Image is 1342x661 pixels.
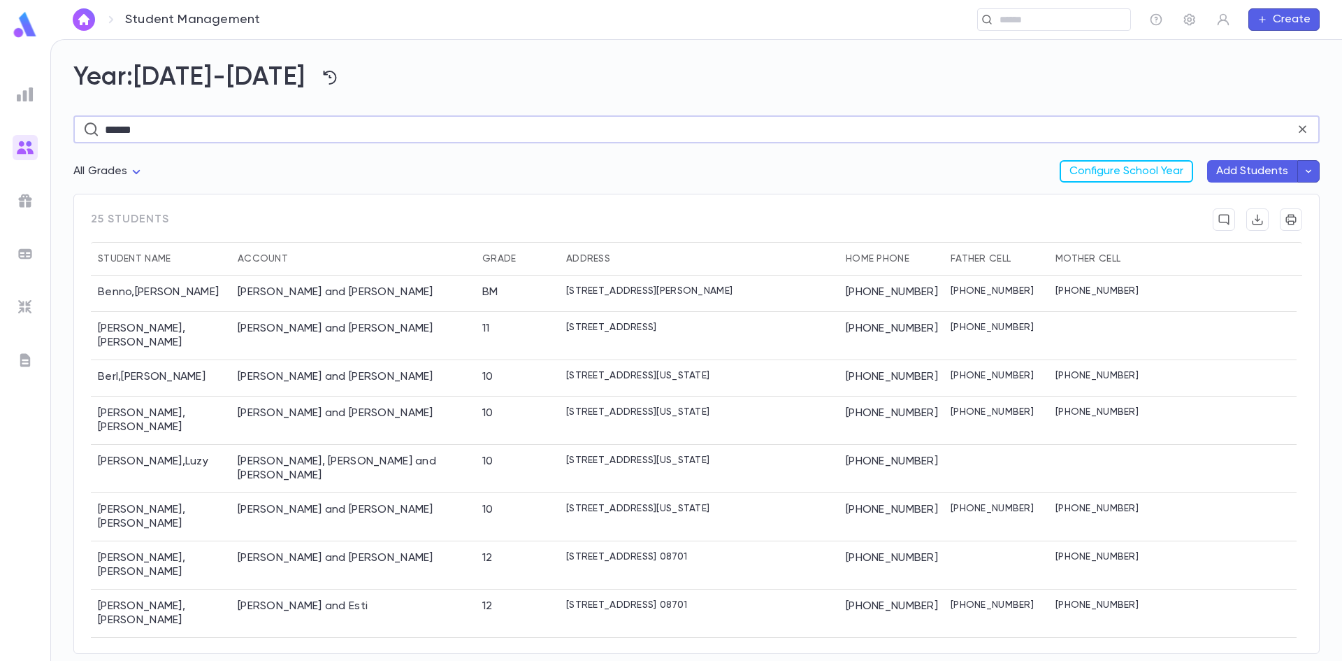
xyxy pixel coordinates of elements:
[1207,160,1297,183] button: Add Students
[91,445,231,493] div: [PERSON_NAME] , Luzy
[566,599,687,611] p: [STREET_ADDRESS] 08701
[1055,551,1139,562] p: [PHONE_NUMBER]
[566,322,656,333] p: [STREET_ADDRESS]
[1055,242,1120,276] div: Mother Cell
[238,551,433,565] div: Dreyfuss, Shimon and Kayla
[566,370,709,381] p: [STREET_ADDRESS][US_STATE]
[17,299,34,315] img: imports_grey.530a8a0e642e233f2baf0ef88e8c9fcb.svg
[91,541,231,590] div: [PERSON_NAME] , [PERSON_NAME]
[11,11,39,38] img: logo
[98,242,171,276] div: Student Name
[482,370,493,384] div: 10
[1055,599,1139,611] p: [PHONE_NUMBER]
[91,360,231,397] div: Berl , [PERSON_NAME]
[482,503,493,517] div: 10
[125,12,260,27] p: Student Management
[482,322,490,336] div: 11
[559,242,839,276] div: Address
[17,192,34,209] img: campaigns_grey.99e729a5f7ee94e3726e6486bddda8f1.svg
[1060,160,1193,183] button: Configure School Year
[1055,370,1139,381] p: [PHONE_NUMBER]
[475,242,559,276] div: Grade
[91,242,231,276] div: Student Name
[846,242,909,276] div: Home Phone
[951,599,1034,611] p: [PHONE_NUMBER]
[951,406,1034,418] p: [PHONE_NUMBER]
[91,213,169,227] span: 25 students
[839,242,944,276] div: Home Phone
[566,503,709,514] p: [STREET_ADDRESS][US_STATE]
[839,276,944,312] div: [PHONE_NUMBER]
[17,246,34,262] img: batches_grey.339ca447c9d9533ef1741baa751efc33.svg
[951,322,1034,333] p: [PHONE_NUMBER]
[566,242,610,276] div: Address
[839,397,944,445] div: [PHONE_NUMBER]
[566,455,709,466] p: [STREET_ADDRESS][US_STATE]
[839,493,944,541] div: [PHONE_NUMBER]
[482,285,498,299] div: BM
[17,139,34,156] img: students_gradient.3b4df2a2b995ef5086a14d9e1675a5ee.svg
[91,276,231,312] div: Benno , [PERSON_NAME]
[482,551,493,565] div: 12
[566,285,733,297] p: [STREET_ADDRESS][PERSON_NAME]
[1055,285,1139,297] p: [PHONE_NUMBER]
[482,599,493,613] div: 12
[839,541,944,590] div: [PHONE_NUMBER]
[238,242,288,276] div: Account
[482,242,516,276] div: Grade
[951,503,1034,514] p: [PHONE_NUMBER]
[951,285,1034,297] p: [PHONE_NUMBER]
[238,503,433,517] div: Deckelbaum, Moshe and Chaya A.
[231,242,475,276] div: Account
[238,406,433,420] div: Bludman, Shmuel and Perel
[91,312,231,360] div: [PERSON_NAME] , [PERSON_NAME]
[73,166,128,177] span: All Grades
[482,406,493,420] div: 10
[839,590,944,638] div: [PHONE_NUMBER]
[566,551,687,562] p: [STREET_ADDRESS] 08701
[566,406,709,418] p: [STREET_ADDRESS][US_STATE]
[91,397,231,445] div: [PERSON_NAME] , [PERSON_NAME]
[91,590,231,638] div: [PERSON_NAME] , [PERSON_NAME]
[73,62,1320,93] h2: Year: [DATE]-[DATE]
[1055,503,1139,514] p: [PHONE_NUMBER]
[238,370,433,384] div: Berl, Nachum and Rivka
[839,360,944,397] div: [PHONE_NUMBER]
[17,86,34,103] img: reports_grey.c525e4749d1bce6a11f5fe2a8de1b229.svg
[238,285,433,299] div: Benno, Shlomo and Yaffa
[951,370,1034,381] p: [PHONE_NUMBER]
[73,158,145,185] div: All Grades
[238,322,433,336] div: Berkowitz, Nachman and Esther
[1048,242,1153,276] div: Mother Cell
[75,14,92,25] img: home_white.a664292cf8c1dea59945f0da9f25487c.svg
[482,455,493,469] div: 10
[17,352,34,369] img: letters_grey.7941b92b52307dd3b8a917253454ce1c.svg
[1055,406,1139,418] p: [PHONE_NUMBER]
[238,455,468,483] div: Blumenthal, Avi and Ruchie
[944,242,1048,276] div: Father Cell
[238,599,368,613] div: Eckstein, Aaron and Esti
[839,445,944,493] div: [PHONE_NUMBER]
[1248,8,1320,31] button: Create
[951,242,1011,276] div: Father Cell
[91,493,231,541] div: [PERSON_NAME] , [PERSON_NAME]
[839,312,944,360] div: [PHONE_NUMBER]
